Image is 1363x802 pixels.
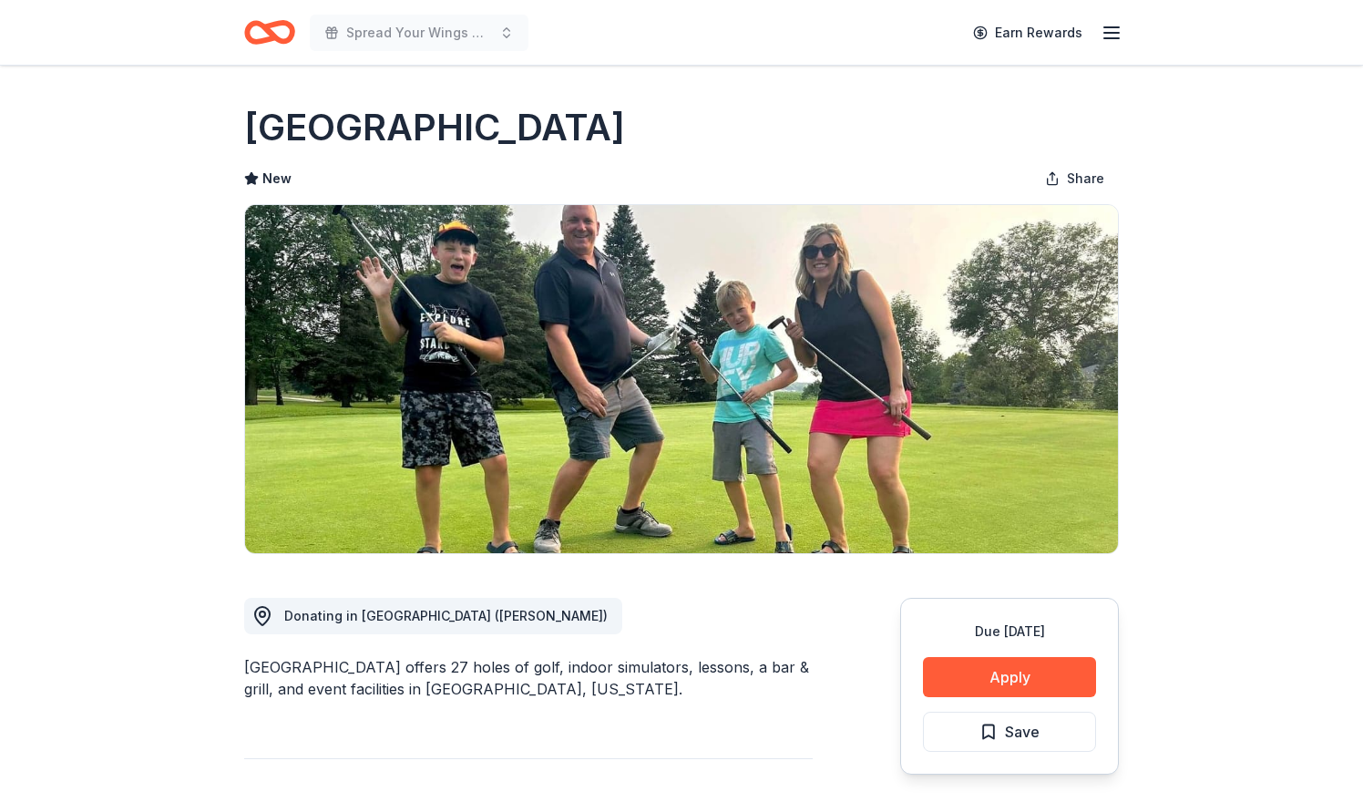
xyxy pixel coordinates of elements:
div: [GEOGRAPHIC_DATA] offers 27 holes of golf, indoor simulators, lessons, a bar & grill, and event f... [244,656,813,700]
span: Save [1005,720,1040,744]
span: New [262,168,292,190]
span: Donating in [GEOGRAPHIC_DATA] ([PERSON_NAME]) [284,608,608,623]
button: Apply [923,657,1096,697]
span: Share [1067,168,1104,190]
button: Spread Your Wings Gala - The Masked Singer [310,15,528,51]
span: Spread Your Wings Gala - The Masked Singer [346,22,492,44]
button: Save [923,712,1096,752]
h1: [GEOGRAPHIC_DATA] [244,102,625,153]
div: Due [DATE] [923,621,1096,643]
a: Home [244,11,295,54]
button: Share [1030,160,1119,197]
img: Image for Mid Vallee Golf Course [245,205,1118,553]
a: Earn Rewards [962,16,1093,49]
